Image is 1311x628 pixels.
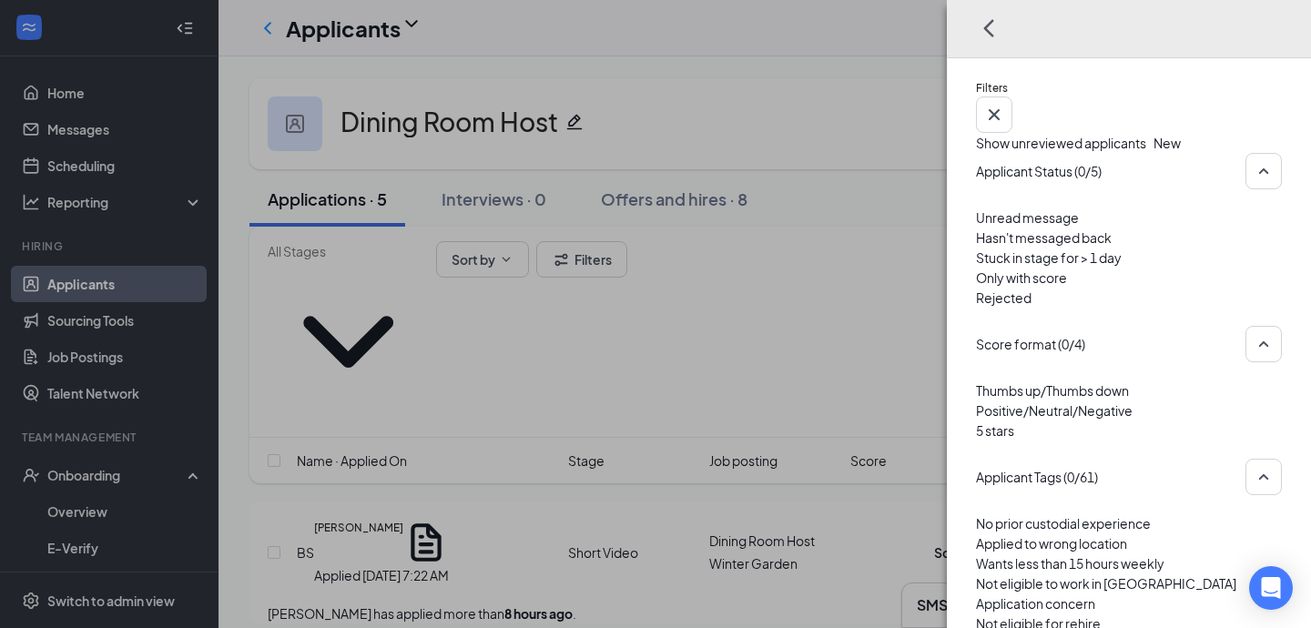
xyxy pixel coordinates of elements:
[976,249,1122,266] span: Stuck in stage for > 1 day
[1253,466,1275,488] svg: SmallChevronUp
[1249,566,1293,610] div: Open Intercom Messenger
[976,229,1112,246] span: Hasn't messaged back
[976,334,1085,354] span: Score format (0/4)
[976,80,1282,96] h5: Filters
[976,535,1127,552] span: Applied to wrong location
[976,269,1067,286] span: Only with score
[1253,160,1275,182] svg: SmallChevronUp
[976,555,1164,572] span: Wants less than 15 hours weekly
[976,515,1151,532] span: No prior custodial experience
[1153,133,1181,153] span: New
[976,382,1129,399] span: Thumbs up/Thumbs down
[1245,326,1282,362] button: SmallChevronUp
[976,289,1032,306] span: Rejected
[1245,153,1282,189] button: SmallChevronUp
[983,104,1005,126] svg: Cross
[976,575,1236,592] span: Not eligible to work in [GEOGRAPHIC_DATA]
[1245,459,1282,495] button: SmallChevronUp
[976,209,1079,226] span: Unread message
[976,467,1098,487] span: Applicant Tags (0/61)
[1253,333,1275,355] svg: SmallChevronUp
[976,96,1012,133] button: Cross
[976,133,1146,153] span: Show unreviewed applicants
[976,422,1014,439] span: 5 stars
[976,161,1102,181] span: Applicant Status (0/5)
[976,402,1133,419] span: Positive/Neutral/Negative
[976,595,1095,612] span: Application concern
